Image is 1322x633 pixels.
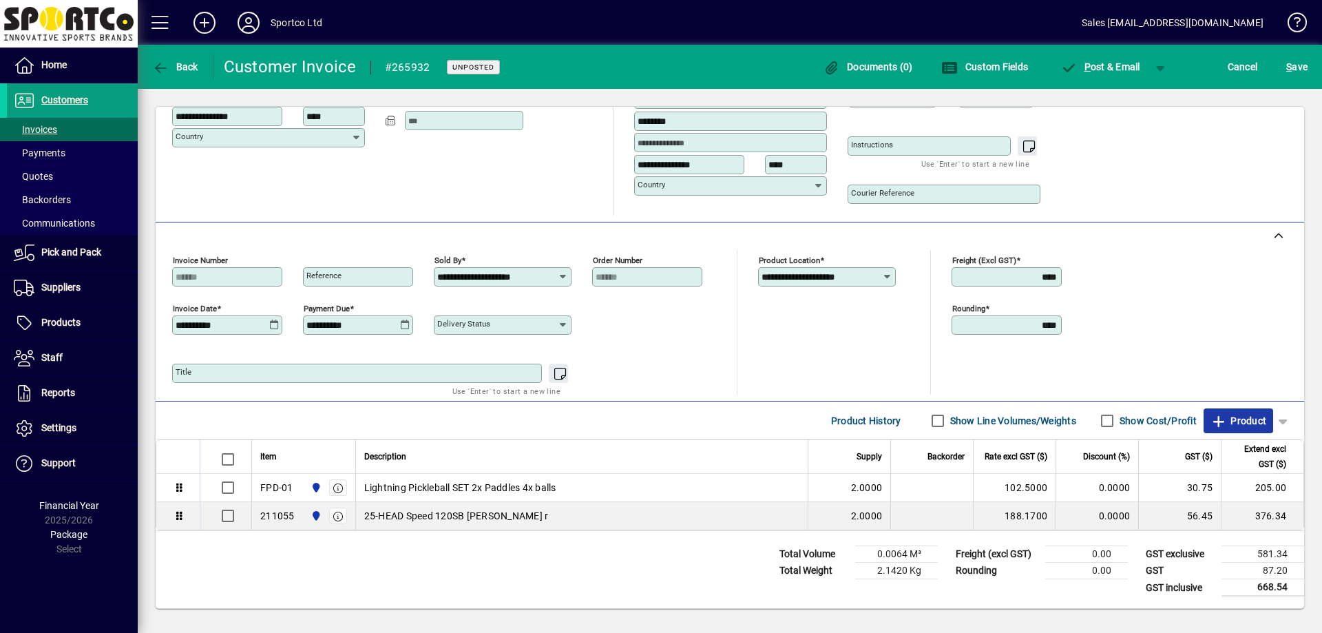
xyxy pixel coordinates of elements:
span: 25-HEAD Speed 120SB [PERSON_NAME] r [364,509,549,523]
mat-hint: Use 'Enter' to start a new line [921,156,1029,172]
span: ave [1286,56,1308,78]
a: Home [7,48,138,83]
span: P [1084,61,1091,72]
span: Product History [831,410,901,432]
button: Product [1204,408,1273,433]
span: Financial Year [39,500,99,511]
span: Backorder [927,449,965,464]
span: Suppliers [41,282,81,293]
mat-label: Sold by [434,256,461,265]
mat-label: Delivery status [437,319,490,329]
div: 188.1700 [982,509,1047,523]
span: Invoices [14,124,57,135]
td: 2.1420 Kg [855,563,938,579]
span: S [1286,61,1292,72]
span: Lightning Pickleball SET 2x Paddles 4x balls [364,481,556,495]
span: Products [41,317,81,328]
td: 0.00 [1045,546,1128,563]
div: FPD-01 [260,481,293,495]
span: Cancel [1228,56,1258,78]
span: Description [364,449,406,464]
mat-label: Reference [306,271,342,280]
a: Settings [7,411,138,446]
span: Supply [857,449,882,464]
span: Sportco Ltd Warehouse [307,480,323,495]
label: Show Cost/Profit [1117,414,1197,428]
button: Documents (0) [820,54,916,79]
td: Rounding [949,563,1045,579]
button: Custom Fields [938,54,1031,79]
div: Sales [EMAIL_ADDRESS][DOMAIN_NAME] [1082,12,1263,34]
span: Sportco Ltd Warehouse [307,508,323,523]
span: Settings [41,422,76,433]
label: Show Line Volumes/Weights [947,414,1076,428]
button: Back [149,54,202,79]
a: Reports [7,376,138,411]
button: Product History [826,408,907,433]
mat-label: Invoice date [173,304,217,313]
td: 30.75 [1138,474,1221,502]
button: Add [182,10,227,35]
mat-label: Country [638,180,665,189]
span: Reports [41,387,75,398]
td: Freight (excl GST) [949,546,1045,563]
button: Cancel [1224,54,1261,79]
a: Suppliers [7,271,138,305]
span: Communications [14,218,95,229]
span: Package [50,529,87,540]
a: Invoices [7,118,138,141]
a: Payments [7,141,138,165]
span: Customers [41,94,88,105]
a: Staff [7,341,138,375]
span: ost & Email [1060,61,1140,72]
div: Customer Invoice [224,56,357,78]
mat-label: Courier Reference [851,188,914,198]
td: 56.45 [1138,502,1221,530]
td: Total Volume [773,546,855,563]
mat-label: Freight (excl GST) [952,256,1016,265]
td: GST exclusive [1139,546,1221,563]
span: Item [260,449,277,464]
a: Pick and Pack [7,236,138,270]
div: #265932 [385,56,430,79]
mat-label: Instructions [851,140,893,149]
span: 2.0000 [851,509,883,523]
span: Quotes [14,171,53,182]
mat-label: Country [176,132,203,141]
span: 2.0000 [851,481,883,495]
span: Support [41,457,76,468]
a: Quotes [7,165,138,188]
a: Support [7,446,138,481]
button: Post & Email [1053,54,1147,79]
td: 0.0000 [1056,502,1138,530]
td: GST [1139,563,1221,579]
button: Profile [227,10,271,35]
span: Rate excl GST ($) [985,449,1047,464]
td: GST inclusive [1139,579,1221,596]
td: 0.0064 M³ [855,546,938,563]
span: Back [152,61,198,72]
mat-label: Product location [759,256,820,265]
span: Payments [14,147,65,158]
td: 0.00 [1045,563,1128,579]
span: Backorders [14,194,71,205]
span: Extend excl GST ($) [1230,442,1286,472]
span: Discount (%) [1083,449,1130,464]
mat-label: Order number [593,256,642,265]
span: Product [1210,410,1266,432]
mat-label: Invoice number [173,256,228,265]
span: Home [41,59,67,70]
div: Sportco Ltd [271,12,322,34]
span: Documents (0) [823,61,913,72]
app-page-header-button: Back [138,54,213,79]
mat-label: Title [176,367,191,377]
mat-hint: Use 'Enter' to start a new line [452,383,560,399]
button: Save [1283,54,1311,79]
td: 0.0000 [1056,474,1138,502]
td: 668.54 [1221,579,1304,596]
a: Backorders [7,188,138,211]
a: Communications [7,211,138,235]
td: 581.34 [1221,546,1304,563]
span: Unposted [452,63,494,72]
td: 87.20 [1221,563,1304,579]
